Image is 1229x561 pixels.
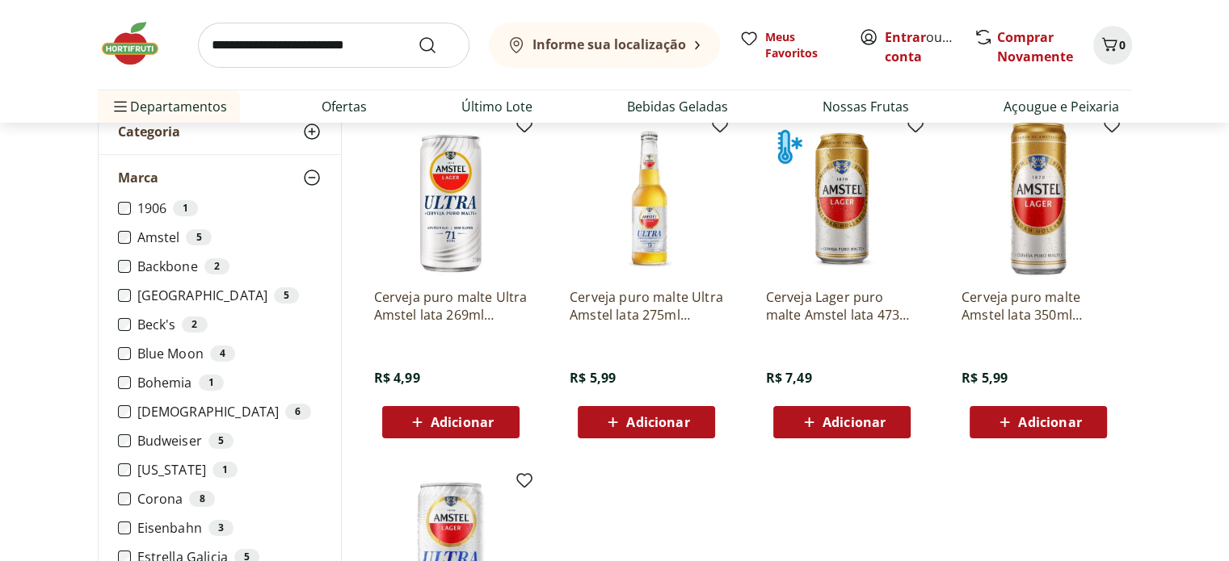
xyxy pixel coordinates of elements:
[118,124,180,140] span: Categoria
[99,155,341,200] button: Marca
[208,433,234,449] div: 5
[374,369,420,387] span: R$ 4,99
[578,406,715,438] button: Adicionar
[198,23,469,68] input: search
[285,404,310,420] div: 6
[1018,416,1081,429] span: Adicionar
[118,170,158,186] span: Marca
[626,416,689,429] span: Adicionar
[885,27,957,66] span: ou
[213,462,238,478] div: 1
[532,36,686,53] b: Informe sua localização
[137,287,322,304] label: [GEOGRAPHIC_DATA]
[182,316,207,333] div: 2
[274,287,299,304] div: 5
[461,97,532,116] a: Último Lote
[765,29,840,61] span: Meus Favoritos
[765,369,811,387] span: R$ 7,49
[322,97,367,116] a: Ofertas
[885,28,926,46] a: Entrar
[962,122,1115,275] img: Cerveja puro malte Amstel lata 350ml gelada
[189,491,214,507] div: 8
[570,288,723,324] a: Cerveja puro malte Ultra Amstel lata 275ml gelada
[627,97,728,116] a: Bebidas Geladas
[962,369,1008,387] span: R$ 5,99
[137,433,322,449] label: Budweiser
[137,375,322,391] label: Bohemia
[374,122,528,275] img: Cerveja puro malte Ultra Amstel lata 269ml gelada
[111,87,130,126] button: Menu
[137,345,322,362] label: Blue Moon
[739,29,840,61] a: Meus Favoritos
[431,416,494,429] span: Adicionar
[374,288,528,324] a: Cerveja puro malte Ultra Amstel lata 269ml gelada
[210,345,235,362] div: 4
[823,97,909,116] a: Nossas Frutas
[773,406,911,438] button: Adicionar
[765,288,919,324] a: Cerveja Lager puro malte Amstel lata 473ml gelada
[1004,97,1119,116] a: Açougue e Peixaria
[208,520,234,536] div: 3
[204,258,229,274] div: 2
[418,36,457,55] button: Submit Search
[970,406,1107,438] button: Adicionar
[173,200,198,216] div: 1
[765,122,919,275] img: Cerveja Lager puro malte Amstel lata 473ml gelada
[570,122,723,275] img: Cerveja puro malte Ultra Amstel lata 275ml gelada
[137,229,322,245] label: Amstel
[137,491,322,507] label: Corona
[137,258,322,274] label: Backbone
[382,406,520,438] button: Adicionar
[137,200,322,216] label: 1906
[137,462,322,478] label: [US_STATE]
[823,416,886,429] span: Adicionar
[962,288,1115,324] a: Cerveja puro malte Amstel lata 350ml gelada
[98,19,179,68] img: Hortifruti
[997,28,1073,65] a: Comprar Novamente
[1093,26,1132,65] button: Carrinho
[186,229,211,245] div: 5
[885,28,974,65] a: Criar conta
[137,404,322,420] label: [DEMOGRAPHIC_DATA]
[99,109,341,154] button: Categoria
[489,23,720,68] button: Informe sua localização
[1119,37,1126,52] span: 0
[111,87,227,126] span: Departamentos
[570,369,616,387] span: R$ 5,99
[137,316,322,333] label: Beck's
[137,520,322,536] label: Eisenbahn
[199,375,224,391] div: 1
